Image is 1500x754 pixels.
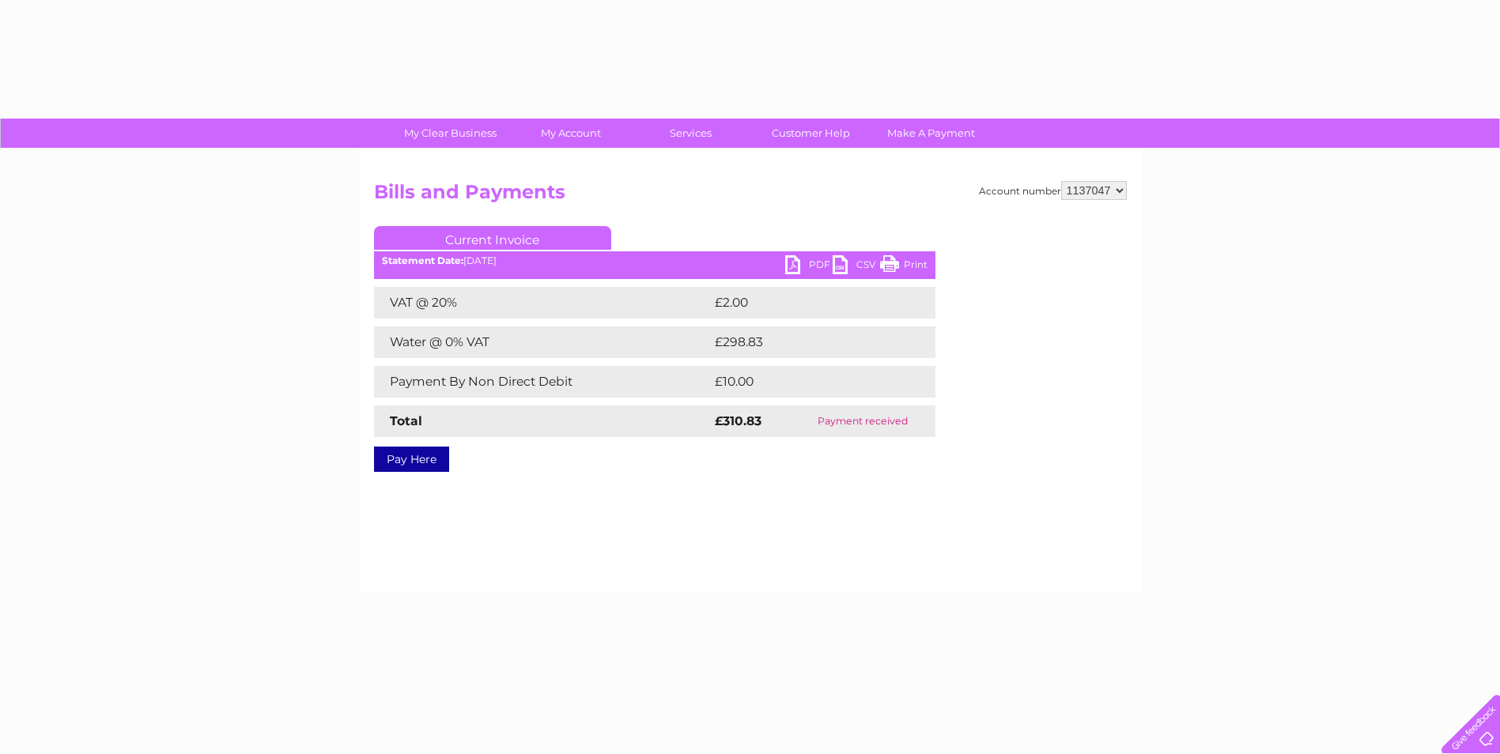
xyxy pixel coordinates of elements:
[382,254,463,266] b: Statement Date:
[374,447,449,472] a: Pay Here
[625,119,756,148] a: Services
[374,226,611,250] a: Current Invoice
[880,255,928,278] a: Print
[385,119,516,148] a: My Clear Business
[785,255,833,278] a: PDF
[715,413,761,428] strong: £310.83
[979,181,1127,200] div: Account number
[390,413,422,428] strong: Total
[374,287,711,319] td: VAT @ 20%
[711,287,899,319] td: £2.00
[746,119,876,148] a: Customer Help
[711,326,908,358] td: £298.83
[833,255,880,278] a: CSV
[374,326,711,358] td: Water @ 0% VAT
[791,405,935,437] td: Payment received
[374,366,711,398] td: Payment By Non Direct Debit
[866,119,996,148] a: Make A Payment
[711,366,903,398] td: £10.00
[374,181,1127,211] h2: Bills and Payments
[505,119,636,148] a: My Account
[374,255,935,266] div: [DATE]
